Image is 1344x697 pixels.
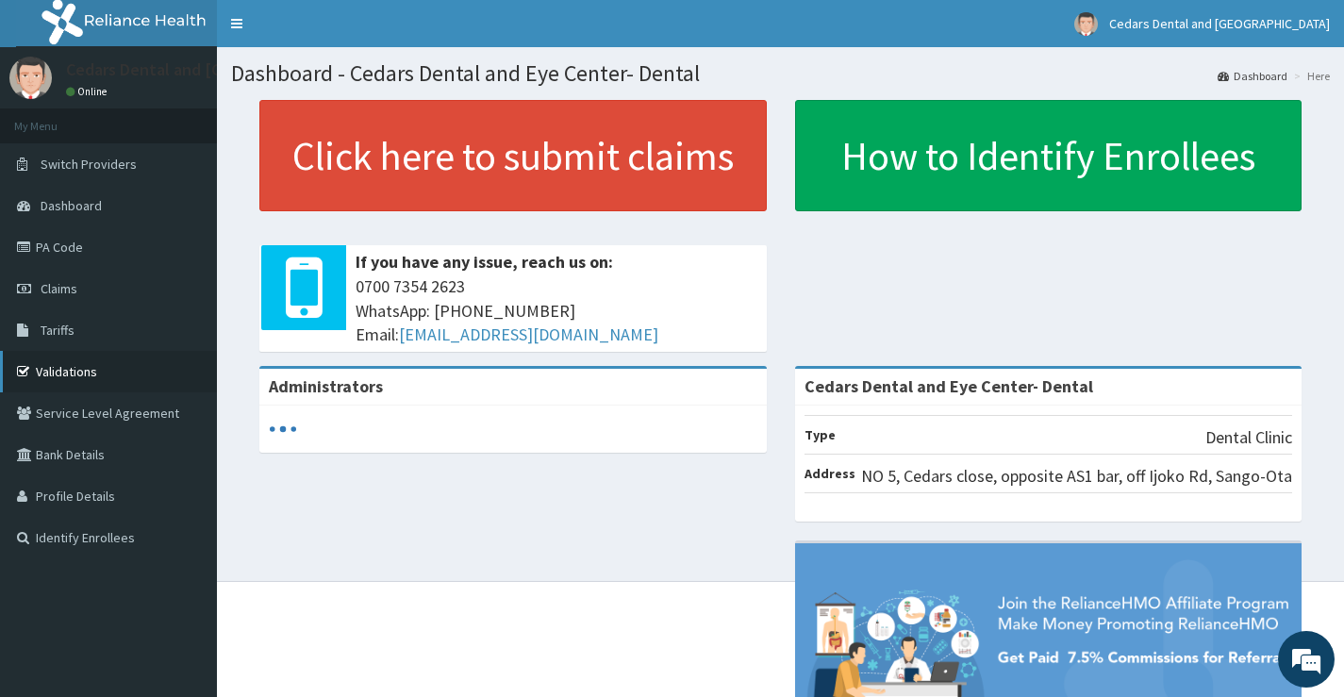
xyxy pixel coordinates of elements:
p: Cedars Dental and [GEOGRAPHIC_DATA] [66,61,360,78]
span: Cedars Dental and [GEOGRAPHIC_DATA] [1109,15,1330,32]
svg: audio-loading [269,415,297,443]
a: [EMAIL_ADDRESS][DOMAIN_NAME] [399,324,658,345]
li: Here [1289,68,1330,84]
b: Address [805,465,855,482]
a: Click here to submit claims [259,100,767,211]
a: Online [66,85,111,98]
a: Dashboard [1218,68,1287,84]
img: User Image [1074,12,1098,36]
span: Tariffs [41,322,75,339]
h1: Dashboard - Cedars Dental and Eye Center- Dental [231,61,1330,86]
img: User Image [9,57,52,99]
b: Type [805,426,836,443]
p: NO 5, Cedars close, opposite AS1 bar, off Ijoko Rd, Sango-Ota [861,464,1292,489]
span: Switch Providers [41,156,137,173]
b: If you have any issue, reach us on: [356,251,613,273]
span: 0700 7354 2623 WhatsApp: [PHONE_NUMBER] Email: [356,274,757,347]
a: How to Identify Enrollees [795,100,1303,211]
span: Claims [41,280,77,297]
p: Dental Clinic [1205,425,1292,450]
strong: Cedars Dental and Eye Center- Dental [805,375,1093,397]
span: Dashboard [41,197,102,214]
b: Administrators [269,375,383,397]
